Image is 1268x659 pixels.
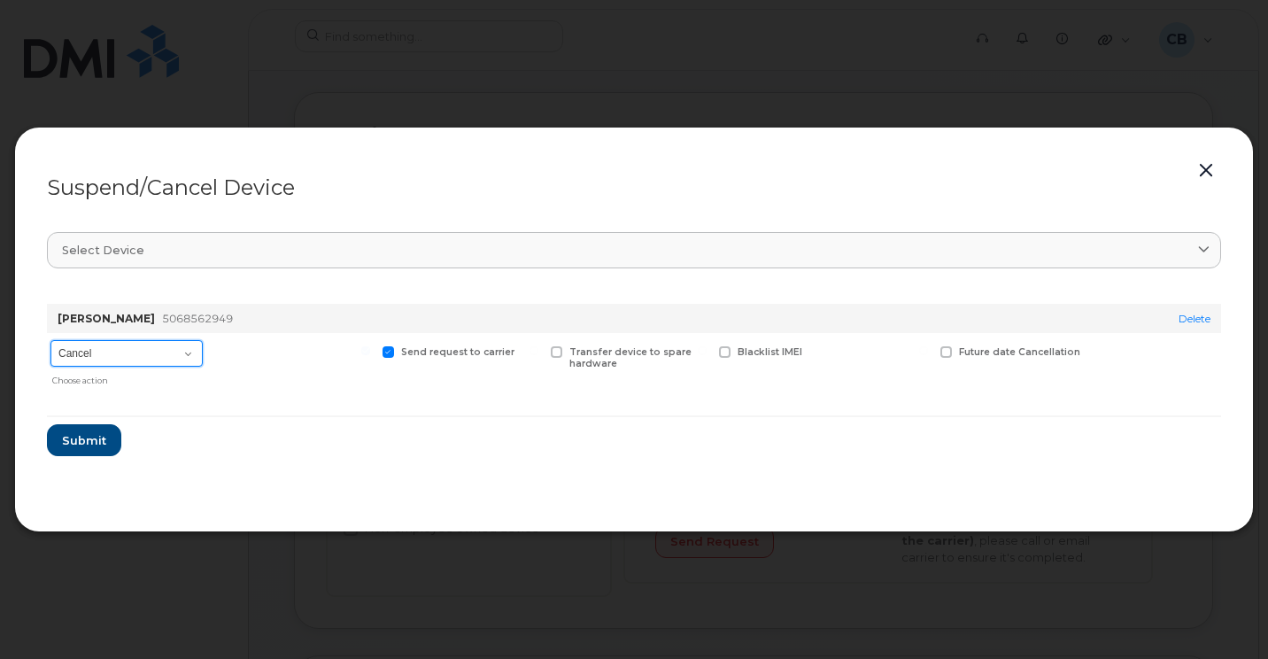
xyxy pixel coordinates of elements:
[1179,312,1210,325] a: Delete
[569,346,692,369] span: Transfer device to spare hardware
[361,346,370,355] input: Send request to carrier
[738,346,802,358] span: Blacklist IMEI
[959,346,1080,358] span: Future date Cancellation
[47,177,1221,198] div: Suspend/Cancel Device
[401,346,514,358] span: Send request to carrier
[919,346,928,355] input: Future date Cancellation
[698,346,707,355] input: Blacklist IMEI
[530,346,538,355] input: Transfer device to spare hardware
